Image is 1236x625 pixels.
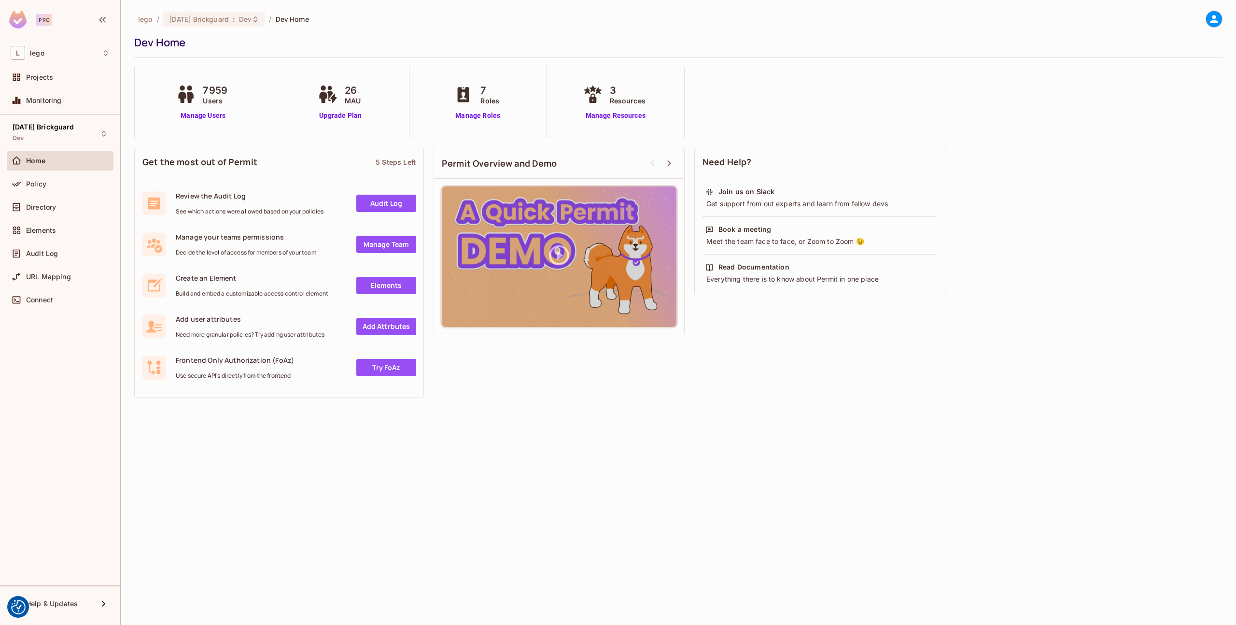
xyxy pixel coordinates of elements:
[356,318,416,335] a: Add Attrbutes
[718,262,789,272] div: Read Documentation
[176,249,316,256] span: Decide the level of access for members of your team
[26,180,46,188] span: Policy
[356,359,416,376] a: Try FoAz
[11,600,26,614] button: Consent Preferences
[176,191,323,200] span: Review the Audit Log
[26,227,56,234] span: Elements
[26,250,58,257] span: Audit Log
[480,96,499,106] span: Roles
[176,290,328,298] span: Build and embed a customizable access control element
[176,331,324,339] span: Need more granular policies? Try adding user attributes
[276,14,309,24] span: Dev Home
[26,157,46,165] span: Home
[581,111,650,121] a: Manage Resources
[11,600,26,614] img: Revisit consent button
[705,274,934,284] div: Everything there is to know about Permit in one place
[718,225,771,234] div: Book a meeting
[442,157,557,170] span: Permit Overview and Demo
[203,83,227,98] span: 7959
[36,14,52,26] div: Pro
[705,199,934,209] div: Get support from out experts and learn from fellow devs
[203,96,227,106] span: Users
[26,97,62,104] span: Monitoring
[176,372,294,380] span: Use secure API's directly from the frontend
[9,11,27,28] img: SReyMgAAAABJRU5ErkJggg==
[269,14,271,24] li: /
[26,273,71,281] span: URL Mapping
[356,236,416,253] a: Manage Team
[376,157,416,167] div: 5 Steps Left
[26,600,78,608] span: Help & Updates
[345,96,361,106] span: MAU
[134,35,1218,50] div: Dev Home
[451,111,504,121] a: Manage Roles
[13,134,24,142] span: Dev
[705,237,934,246] div: Meet the team face to face, or Zoom to Zoom 😉
[356,195,416,212] a: Audit Log
[356,277,416,294] a: Elements
[239,14,252,24] span: Dev
[30,49,44,57] span: Workspace: lego
[316,111,365,121] a: Upgrade Plan
[174,111,232,121] a: Manage Users
[13,123,74,131] span: [DATE] Brickguard
[169,14,229,24] span: [DATE] Brickguard
[176,355,294,365] span: Frontend Only Authorization (FoAz)
[26,296,53,304] span: Connect
[11,46,25,60] span: L
[345,83,361,98] span: 26
[176,208,323,215] span: See which actions were allowed based on your policies
[610,83,646,98] span: 3
[718,187,774,197] div: Join us on Slack
[26,73,53,81] span: Projects
[142,156,257,168] span: Get the most out of Permit
[176,232,316,241] span: Manage your teams permissions
[176,273,328,283] span: Create an Element
[480,83,499,98] span: 7
[232,15,236,23] span: :
[26,203,56,211] span: Directory
[176,314,324,324] span: Add user attributes
[702,156,752,168] span: Need Help?
[138,14,153,24] span: the active workspace
[610,96,646,106] span: Resources
[157,14,159,24] li: /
